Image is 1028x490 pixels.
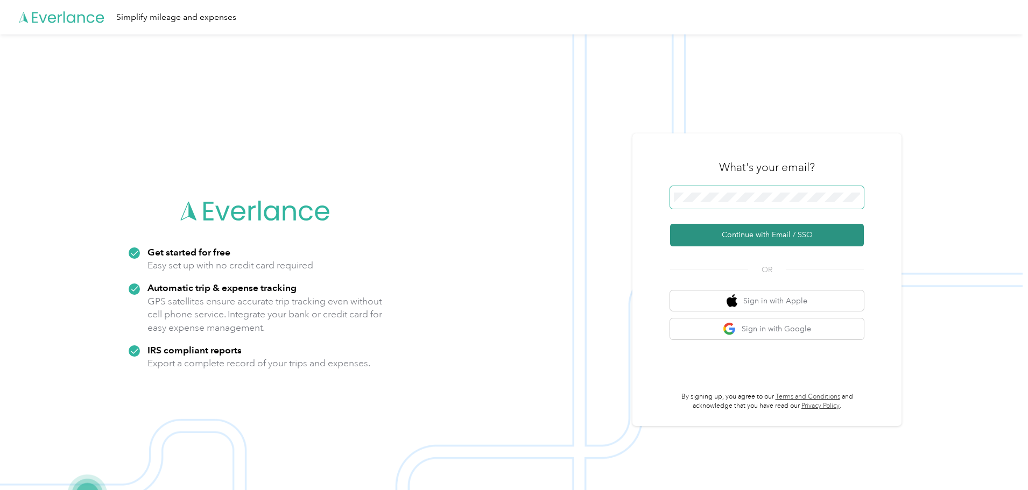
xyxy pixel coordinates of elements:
[670,318,864,339] button: google logoSign in with Google
[670,290,864,311] button: apple logoSign in with Apple
[748,264,786,275] span: OR
[147,344,242,356] strong: IRS compliant reports
[670,392,864,411] p: By signing up, you agree to our and acknowledge that you have read our .
[147,259,313,272] p: Easy set up with no credit card required
[670,224,864,246] button: Continue with Email / SSO
[723,322,736,336] img: google logo
[116,11,236,24] div: Simplify mileage and expenses
[727,294,737,308] img: apple logo
[801,402,840,410] a: Privacy Policy
[776,393,840,401] a: Terms and Conditions
[147,246,230,258] strong: Get started for free
[147,357,370,370] p: Export a complete record of your trips and expenses.
[147,295,383,335] p: GPS satellites ensure accurate trip tracking even without cell phone service. Integrate your bank...
[719,160,815,175] h3: What's your email?
[147,282,297,293] strong: Automatic trip & expense tracking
